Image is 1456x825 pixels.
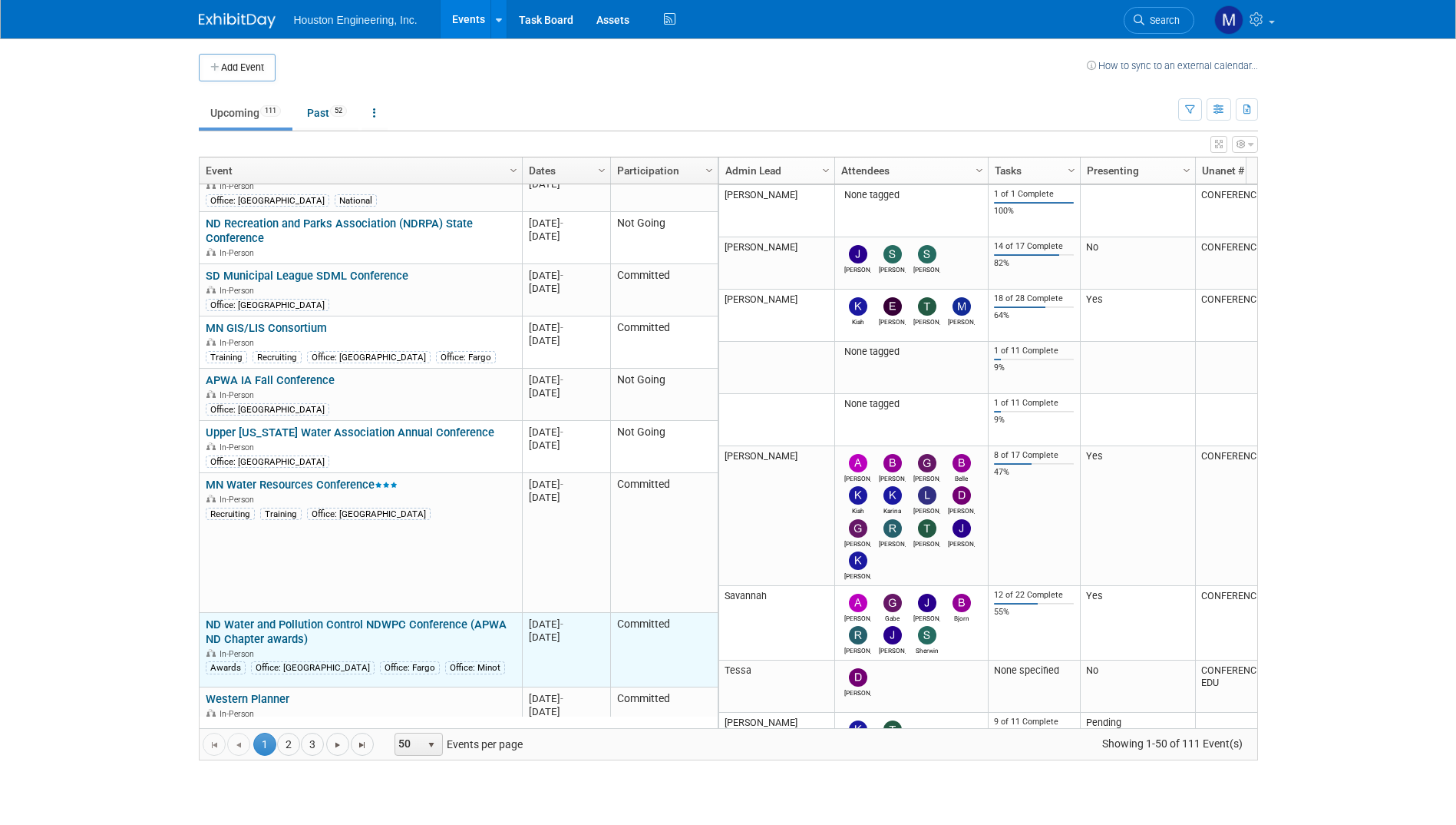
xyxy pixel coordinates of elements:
[883,594,902,612] img: Gabe Bladow
[529,217,603,230] div: [DATE]
[1195,446,1310,586] td: CONFERENCE-0013
[953,297,971,316] img: Megan Otten
[610,613,718,687] td: Committed
[529,705,603,718] div: [DATE]
[918,519,936,538] img: Tim Erickson
[206,373,335,387] a: APWA IA Fall Conference
[610,421,718,473] td: Not Going
[918,626,936,644] img: Sherwin Wanner
[220,248,259,258] span: In-Person
[918,297,936,316] img: Tanner Wilson
[1124,7,1194,34] a: Search
[994,717,1074,727] div: 9 of 11 Complete
[913,538,940,548] div: Tim Erickson
[529,386,603,399] div: [DATE]
[994,346,1074,356] div: 1 of 11 Complete
[948,472,975,482] div: Belle Reeve
[529,631,603,644] div: [DATE]
[725,157,824,184] a: Admin Lead
[206,194,329,207] div: Office: [GEOGRAPHIC_DATA]
[840,346,982,358] div: None tagged
[529,426,603,439] div: [DATE]
[206,442,216,450] img: In-Person Event
[883,721,902,739] img: Thomas Eskro
[913,612,940,622] div: Joe Reiter
[883,297,902,316] img: Erik Nelson
[849,626,867,644] img: Rusten Roteliuk
[294,14,418,26] span: Houston Engineering, Inc.
[879,538,906,548] div: Rachel Olm
[436,351,496,363] div: Office: Fargo
[820,164,832,177] span: Column Settings
[295,98,358,128] a: Past52
[719,237,834,290] td: [PERSON_NAME]
[1195,185,1310,237] td: CONFERENCE-0003
[375,733,538,756] span: Events per page
[220,442,259,452] span: In-Person
[307,351,431,363] div: Office: [GEOGRAPHIC_DATA]
[220,709,259,719] span: In-Person
[220,338,259,348] span: In-Person
[849,245,867,263] img: Josh Johnson
[560,479,563,490] span: -
[1195,237,1310,290] td: CONFERENCE-0019
[849,721,867,739] img: Kyle Werning
[1202,157,1300,184] a: Unanet # (if applicable)
[1063,157,1080,181] a: Column Settings
[199,13,276,28] img: ExhibitDay
[610,369,718,421] td: Not Going
[879,505,906,515] div: Karina Hanson
[206,390,216,398] img: In-Person Event
[206,661,246,674] div: Awards
[560,270,563,281] span: -
[253,733,276,756] span: 1
[206,456,329,468] div: Office: [GEOGRAPHIC_DATA]
[206,217,473,245] a: ND Recreation and Parks Association (NDRPA) State Conference
[953,486,971,505] img: Drew Kessler
[425,739,437,751] span: select
[560,426,563,438] span: -
[593,157,610,181] a: Column Settings
[1080,446,1195,586] td: Yes
[918,594,936,612] img: Joe Reiter
[849,297,867,316] img: Kiah Sagami
[994,398,1074,409] div: 1 of 11 Complete
[1195,661,1310,713] td: CONFERENCE-0005-EDU
[883,626,902,644] img: Josh Hengel
[560,618,563,630] span: -
[560,374,563,386] span: -
[1144,15,1180,26] span: Search
[994,293,1074,304] div: 18 of 28 Complete
[220,286,259,296] span: In-Person
[395,734,421,755] span: 50
[948,316,975,326] div: Megan Otten
[883,245,902,263] img: Stan Hanson
[994,467,1074,478] div: 47%
[206,649,216,657] img: In-Person Event
[841,157,978,184] a: Attendees
[849,454,867,472] img: Alex Schmidt
[208,739,220,751] span: Go to the first page
[973,164,986,177] span: Column Settings
[529,230,603,243] div: [DATE]
[596,164,608,177] span: Column Settings
[1087,60,1258,71] a: How to sync to an external calendar...
[445,661,505,674] div: Office: Minot
[560,322,563,333] span: -
[1087,157,1185,184] a: Presenting
[203,733,226,756] a: Go to the first page
[277,733,300,756] a: 2
[206,478,398,492] a: MN Water Resources Conference
[953,454,971,472] img: Belle Reeve
[529,269,603,282] div: [DATE]
[206,508,255,520] div: Recruiting
[307,508,431,520] div: Office: [GEOGRAPHIC_DATA]
[844,505,871,515] div: Kiah Sagami
[199,98,292,128] a: Upcoming111
[326,733,349,756] a: Go to the next page
[994,664,1074,677] div: None specified
[918,486,936,505] img: Lisa Odens
[849,668,867,687] img: Donna Bye
[253,351,302,363] div: Recruiting
[913,472,940,482] div: Griffin McComas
